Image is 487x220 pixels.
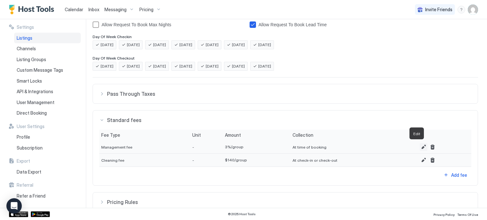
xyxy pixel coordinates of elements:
a: Terms Of Use [457,211,478,217]
span: [DATE] [101,63,113,69]
span: Collection [293,132,313,138]
span: Export [17,158,30,164]
button: Pass Through Taxes [93,84,478,103]
span: At check-in or check-out [293,158,337,163]
span: - [192,158,194,163]
div: Allow Request To Book Max Nights [102,22,171,27]
span: User Settings [17,124,45,129]
span: Privacy Policy [433,213,455,216]
a: Direct Booking [14,108,81,118]
div: bookingLeadTimeAllowRequestToBook [250,21,400,28]
span: Terms Of Use [457,213,478,216]
a: User Management [14,97,81,108]
div: Open Intercom Messenger [6,198,22,214]
a: Listing Groups [14,54,81,65]
span: Standard fees [107,117,471,123]
span: User Management [17,100,54,105]
span: Channels [17,46,36,52]
a: Google Play Store [31,211,50,217]
div: User profile [468,4,478,15]
span: [DATE] [127,63,140,69]
span: [DATE] [153,63,166,69]
div: Allow Request To Book Lead Time [259,22,327,27]
a: Channels [14,43,81,54]
a: Data Export [14,167,81,177]
span: Direct Booking [17,110,47,116]
a: Host Tools Logo [9,5,57,14]
span: API & Integrations [17,89,53,94]
span: Day Of Week Checkout [93,56,135,61]
a: Privacy Policy [433,211,455,217]
span: 3 % /group [225,144,244,149]
span: Inbox [88,7,99,12]
span: Day Of Week Checkin [93,34,132,39]
a: Refer a Friend [14,191,81,201]
span: [DATE] [179,63,192,69]
button: Standard fees [93,110,478,130]
span: Settings [17,24,34,30]
span: Subscription [17,145,43,151]
span: Messaging [104,7,127,12]
button: Pricing Rules [93,192,478,212]
a: App Store [9,211,28,217]
span: Cleaning fee [101,158,124,163]
span: Refer a Friend [17,193,45,199]
button: Add fee [439,171,471,179]
span: - [192,145,194,150]
span: [DATE] [101,42,113,48]
span: Data Export [17,169,41,175]
span: At time of booking [293,145,326,150]
div: Add fee [451,172,467,178]
button: Delete [429,156,436,164]
span: Pricing Rules [107,199,471,205]
span: [DATE] [206,63,219,69]
span: [DATE] [232,42,245,48]
span: [DATE] [258,63,271,69]
span: © 2025 Host Tools [228,212,256,216]
span: [DATE] [232,63,245,69]
span: Pass Through Taxes [107,91,471,97]
a: API & Integrations [14,86,81,97]
a: Profile [14,132,81,143]
span: Pricing [139,7,153,12]
span: Listing Groups [17,57,46,62]
span: [DATE] [179,42,192,48]
div: allowRTBAboveMaxNights [93,21,244,28]
span: Referral [17,182,33,188]
span: Custom Message Tags [17,67,63,73]
span: Edit [413,131,420,136]
div: menu [458,6,465,13]
a: Custom Message Tags [14,65,81,76]
span: Fee Type [101,132,120,138]
span: Listings [17,35,32,41]
span: [DATE] [258,42,271,48]
span: [DATE] [206,42,219,48]
a: Smart Locks [14,76,81,86]
a: Subscription [14,143,81,153]
span: Smart Locks [17,78,42,84]
a: Calendar [65,6,83,13]
a: Inbox [88,6,99,13]
button: Edit [420,143,427,151]
a: Listings [14,33,81,44]
span: [DATE] [153,42,166,48]
span: Profile [17,134,30,140]
span: Amount [225,132,241,138]
span: Management fee [101,145,132,150]
span: [DATE] [127,42,140,48]
span: Unit [192,132,201,138]
span: $ 140 /group [225,158,247,162]
button: Edit [420,156,427,164]
button: Delete [429,143,436,151]
span: Calendar [65,7,83,12]
span: Invite Friends [425,7,452,12]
